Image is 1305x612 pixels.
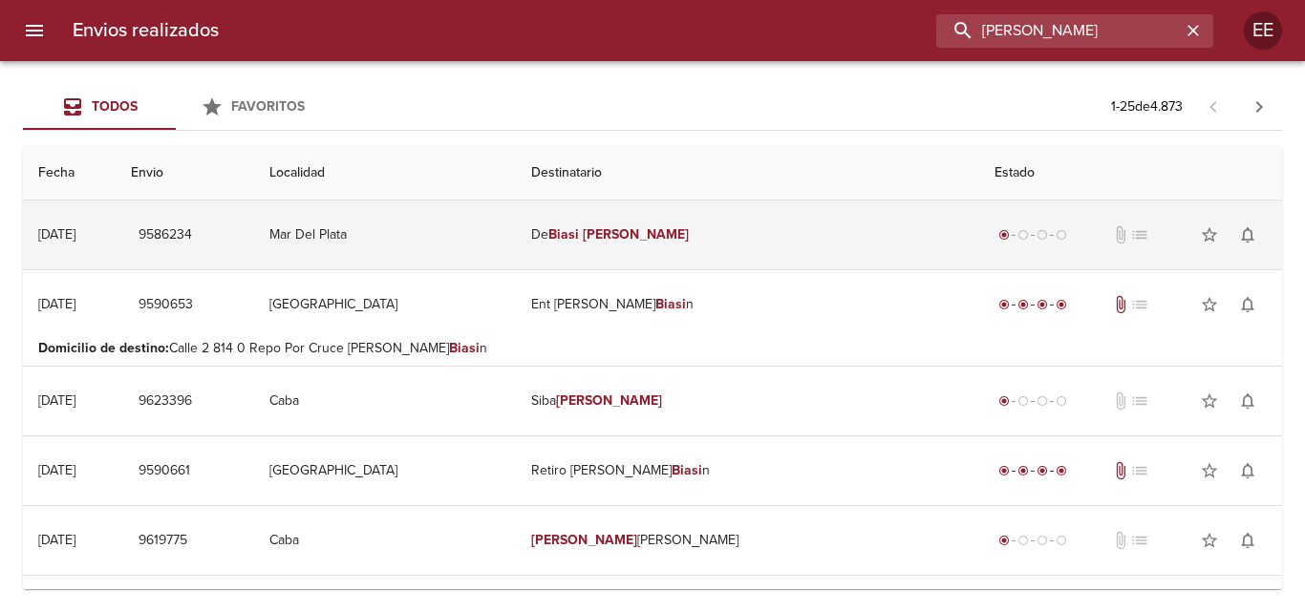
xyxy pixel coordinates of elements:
div: [DATE] [38,532,75,548]
div: Entregado [995,295,1071,314]
span: notifications_none [1238,225,1257,244]
b: Domicilio de destino : [38,340,169,356]
span: radio_button_unchecked [1056,229,1067,241]
th: Localidad [254,146,516,200]
button: 9619775 [131,523,195,559]
span: Tiene documentos adjuntos [1111,295,1130,314]
span: radio_button_checked [998,535,1010,546]
span: radio_button_unchecked [1017,395,1029,407]
span: radio_button_unchecked [1037,535,1048,546]
button: Agregar a favoritos [1190,382,1229,420]
td: [GEOGRAPHIC_DATA] [254,270,516,339]
span: star_border [1200,391,1219,411]
button: Activar notificaciones [1229,452,1267,490]
p: 1 - 25 de 4.873 [1111,97,1183,116]
span: Tiene documentos adjuntos [1111,461,1130,480]
td: Retiro [PERSON_NAME] n [516,436,978,505]
button: menu [11,8,57,53]
span: radio_button_unchecked [1017,229,1029,241]
div: Tabs Envios [23,84,329,130]
span: notifications_none [1238,531,1257,550]
td: Mar Del Plata [254,200,516,269]
span: notifications_none [1238,461,1257,480]
span: 9586234 [139,223,192,247]
em: [PERSON_NAME] [556,392,662,409]
span: radio_button_unchecked [1017,535,1029,546]
span: radio_button_unchecked [1056,535,1067,546]
input: buscar [936,14,1181,48]
button: Activar notificaciones [1229,216,1267,254]
td: Caba [254,367,516,435]
th: Fecha [23,146,116,200]
span: notifications_none [1238,295,1257,314]
div: Generado [995,225,1071,244]
div: Generado [995,531,1071,550]
span: radio_button_checked [1037,299,1048,310]
span: Pagina siguiente [1236,84,1282,130]
th: Estado [979,146,1282,200]
button: Activar notificaciones [1229,285,1267,324]
span: No tiene pedido asociado [1130,225,1149,244]
span: 9590661 [139,459,190,483]
p: Calle 2 814 0 Repo Por Cruce [PERSON_NAME] n [38,339,1267,358]
span: radio_button_checked [1037,465,1048,476]
span: Pagina anterior [1190,96,1236,116]
td: Ent [PERSON_NAME] n [516,270,978,339]
button: Activar notificaciones [1229,382,1267,420]
td: Siba [516,367,978,435]
span: star_border [1200,461,1219,480]
span: 9590653 [139,293,193,317]
div: Entregado [995,461,1071,480]
button: 9623396 [131,384,200,419]
button: 9590661 [131,454,198,489]
button: Agregar a favoritos [1190,216,1229,254]
button: Agregar a favoritos [1190,452,1229,490]
div: EE [1244,11,1282,50]
td: Caba [254,506,516,575]
td: [GEOGRAPHIC_DATA] [254,436,516,505]
span: No tiene documentos adjuntos [1111,391,1130,411]
span: 9619775 [139,529,187,553]
button: 9586234 [131,218,200,253]
div: Generado [995,391,1071,411]
em: Biasi [655,296,686,312]
span: radio_button_unchecked [1056,395,1067,407]
span: 9623396 [139,390,192,413]
span: Todos [92,98,138,115]
div: Abrir información de usuario [1244,11,1282,50]
div: [DATE] [38,296,75,312]
span: No tiene pedido asociado [1130,295,1149,314]
td: De [516,200,978,269]
button: Agregar a favoritos [1190,285,1229,324]
span: Favoritos [231,98,305,115]
span: notifications_none [1238,391,1257,411]
button: Activar notificaciones [1229,521,1267,559]
span: radio_button_checked [1056,465,1067,476]
em: [PERSON_NAME] [531,532,637,548]
span: radio_button_checked [1017,299,1029,310]
span: radio_button_checked [998,299,1010,310]
span: radio_button_checked [1017,465,1029,476]
button: 9590653 [131,287,201,323]
span: No tiene documentos adjuntos [1111,225,1130,244]
span: No tiene pedido asociado [1130,531,1149,550]
td: [PERSON_NAME] [516,506,978,575]
span: radio_button_checked [1056,299,1067,310]
em: [PERSON_NAME] [583,226,689,243]
span: radio_button_checked [998,465,1010,476]
div: [DATE] [38,462,75,478]
div: [DATE] [38,226,75,243]
em: Biasi [548,226,579,243]
th: Envio [116,146,254,200]
span: No tiene pedido asociado [1130,391,1149,411]
th: Destinatario [516,146,978,200]
h6: Envios realizados [73,15,219,46]
button: Agregar a favoritos [1190,521,1229,559]
span: radio_button_checked [998,395,1010,407]
span: star_border [1200,225,1219,244]
em: Biasi [672,462,702,478]
span: star_border [1200,295,1219,314]
span: star_border [1200,531,1219,550]
em: Biasi [449,340,480,356]
span: No tiene documentos adjuntos [1111,531,1130,550]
